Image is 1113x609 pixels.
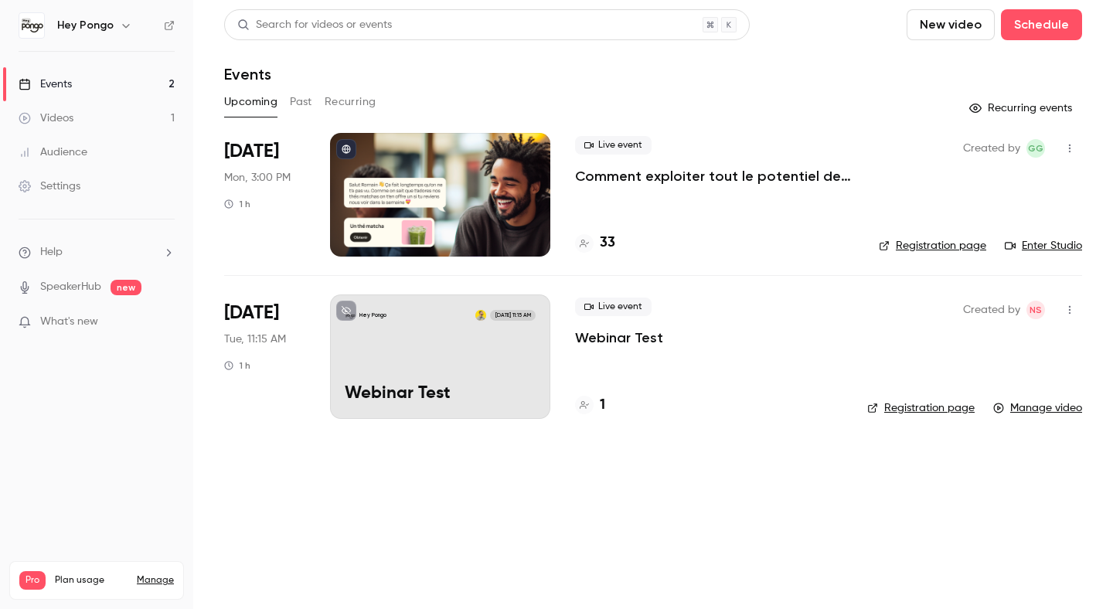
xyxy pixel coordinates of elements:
[575,167,854,185] a: Comment exploiter tout le potentiel de Pongo pour générer plus de revenus ?
[19,145,87,160] div: Audience
[19,244,175,260] li: help-dropdown-opener
[224,139,279,164] span: [DATE]
[325,90,376,114] button: Recurring
[137,574,174,587] a: Manage
[490,310,535,321] span: [DATE] 11:15 AM
[345,384,536,404] p: Webinar Test
[575,328,663,347] a: Webinar Test
[19,13,44,38] img: Hey Pongo
[290,90,312,114] button: Past
[40,279,101,295] a: SpeakerHub
[224,332,286,347] span: Tue, 11:15 AM
[19,77,72,92] div: Events
[963,139,1020,158] span: Created by
[1001,9,1082,40] button: Schedule
[907,9,995,40] button: New video
[879,238,986,253] a: Registration page
[575,136,652,155] span: Live event
[330,294,550,418] a: Webinar TestHey PongoNicolas Samir[DATE] 11:15 AMWebinar Test
[19,179,80,194] div: Settings
[475,310,486,321] img: Nicolas Samir
[1026,139,1045,158] span: Growth Growth
[1005,238,1082,253] a: Enter Studio
[1030,301,1042,319] span: NS
[224,133,305,257] div: Oct 6 Mon, 3:00 PM (Europe/Paris)
[224,359,250,372] div: 1 h
[962,96,1082,121] button: Recurring events
[224,198,250,210] div: 1 h
[57,18,114,33] h6: Hey Pongo
[600,233,615,253] h4: 33
[359,311,386,319] p: Hey Pongo
[867,400,975,416] a: Registration page
[600,395,605,416] h4: 1
[224,301,279,325] span: [DATE]
[1028,139,1043,158] span: GG
[224,65,271,83] h1: Events
[575,395,605,416] a: 1
[575,233,615,253] a: 33
[19,571,46,590] span: Pro
[237,17,392,33] div: Search for videos or events
[111,280,141,295] span: new
[224,170,291,185] span: Mon, 3:00 PM
[55,574,128,587] span: Plan usage
[575,298,652,316] span: Live event
[963,301,1020,319] span: Created by
[19,111,73,126] div: Videos
[224,90,277,114] button: Upcoming
[993,400,1082,416] a: Manage video
[40,314,98,330] span: What's new
[1026,301,1045,319] span: Nicolas Samir
[224,294,305,418] div: Oct 7 Tue, 11:15 AM (Europe/Paris)
[40,244,63,260] span: Help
